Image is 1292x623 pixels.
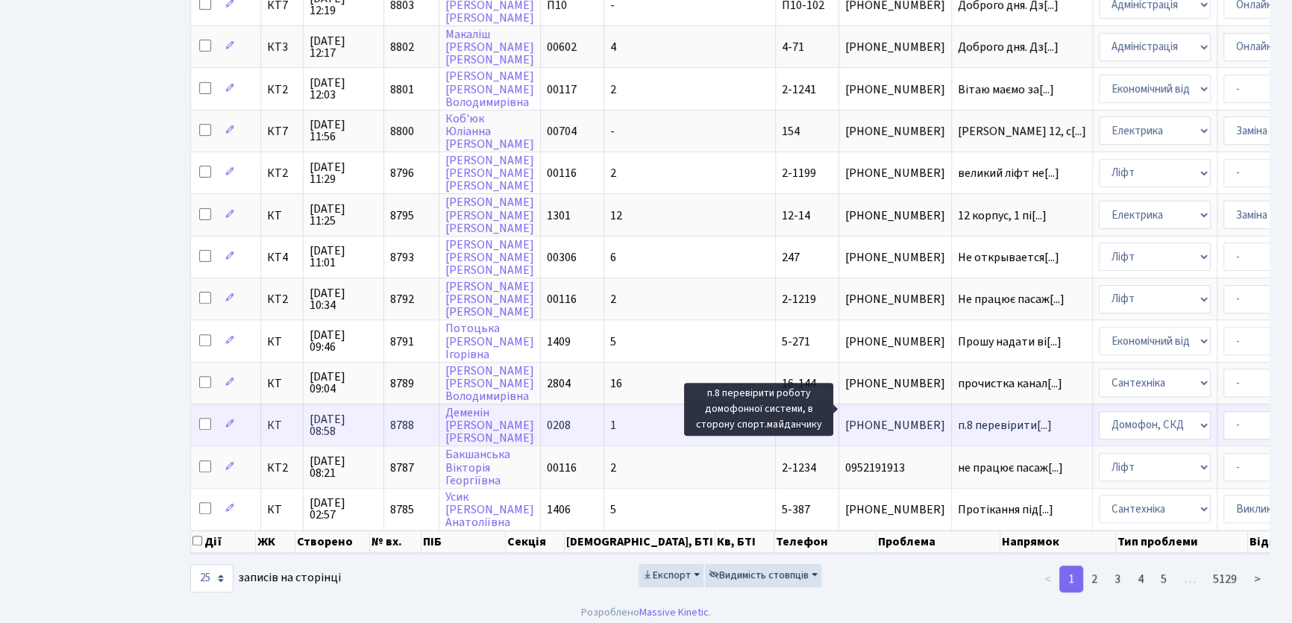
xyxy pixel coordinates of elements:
span: [DATE] 11:25 [310,203,377,227]
span: 6 [610,249,616,266]
a: [PERSON_NAME][PERSON_NAME][PERSON_NAME] [445,278,534,320]
span: 154 [782,123,800,140]
span: 12 корпус, 1 пі[...] [958,207,1047,224]
th: Дії [191,530,256,553]
span: 2 [610,165,616,181]
span: [PHONE_NUMBER] [845,293,945,305]
span: - [610,123,615,140]
th: Напрямок [1000,530,1116,553]
span: п.8 перевірити[...] [958,417,1052,433]
span: Прошу надати ві[...] [958,334,1061,350]
span: 00704 [547,123,577,140]
a: Деменін[PERSON_NAME][PERSON_NAME] [445,404,534,446]
span: КТ [267,504,297,516]
span: КТ3 [267,41,297,53]
span: 00306 [547,249,577,266]
span: [PHONE_NUMBER] [845,336,945,348]
span: великий ліфт не[...] [958,165,1059,181]
a: [PERSON_NAME][PERSON_NAME][PERSON_NAME] [445,195,534,237]
span: [PHONE_NUMBER] [845,167,945,179]
span: 8791 [390,334,414,350]
span: 2 [610,460,616,476]
a: 5129 [1204,566,1246,592]
th: ЖК [256,530,295,553]
th: Створено [295,530,370,553]
span: 8795 [390,207,414,224]
span: [DATE] 12:17 [310,35,377,59]
span: 16 [610,375,622,392]
div: Розроблено . [581,604,711,621]
span: [PHONE_NUMBER] [845,251,945,263]
a: Коб'юкЮліанна[PERSON_NAME] [445,110,534,152]
span: КТ [267,336,297,348]
span: [DATE] 08:58 [310,413,377,437]
span: 8789 [390,375,414,392]
span: Протікання під[...] [958,501,1053,518]
span: 5 [610,334,616,350]
span: [PHONE_NUMBER] [845,378,945,389]
a: Потоцька[PERSON_NAME]Ігорівна [445,321,534,363]
a: 2 [1082,566,1106,592]
span: 2804 [547,375,571,392]
span: 0952191913 [845,462,945,474]
span: Не открывается[...] [958,249,1059,266]
span: 5-387 [782,501,810,518]
span: КТ2 [267,167,297,179]
th: Тип проблеми [1116,530,1248,553]
th: ПІБ [421,530,506,553]
span: 1301 [547,207,571,224]
span: 8800 [390,123,414,140]
button: Видимість стовпців [705,564,821,587]
a: > [1245,566,1270,592]
span: 1406 [547,501,571,518]
span: 2-1219 [782,291,816,307]
span: КТ7 [267,125,297,137]
span: 00116 [547,291,577,307]
a: 1 [1059,566,1083,592]
span: [DATE] 11:01 [310,245,377,269]
span: 8801 [390,81,414,98]
span: 00602 [547,39,577,55]
span: 12-14 [782,207,810,224]
div: п.8 перевірити роботу домофонної системи, в сторону спорт.майданчику [684,383,833,436]
span: 8793 [390,249,414,266]
span: [DATE] 09:04 [310,371,377,395]
span: [PERSON_NAME] 12, с[...] [958,123,1086,140]
span: 247 [782,249,800,266]
span: КТ2 [267,84,297,96]
span: 5-271 [782,334,810,350]
span: Доброго дня. Дз[...] [958,39,1059,55]
th: № вх. [370,530,421,553]
th: Кв, БТІ [715,530,774,553]
span: 2 [610,81,616,98]
span: 16-144 [782,375,816,392]
a: [PERSON_NAME][PERSON_NAME]Володимирівна [445,69,534,110]
span: КТ [267,378,297,389]
span: 8802 [390,39,414,55]
span: Експорт [642,568,691,583]
span: КТ [267,210,297,222]
span: 00117 [547,81,577,98]
span: 00116 [547,165,577,181]
span: 8796 [390,165,414,181]
span: [PHONE_NUMBER] [845,210,945,222]
span: прочистка канал[...] [958,375,1062,392]
a: Massive Kinetic [639,604,709,620]
th: [DEMOGRAPHIC_DATA], БТІ [565,530,715,553]
span: 2-1234 [782,460,816,476]
span: [PHONE_NUMBER] [845,419,945,431]
span: 12 [610,207,622,224]
th: Телефон [774,530,877,553]
span: Видимість стовпців [709,568,809,583]
span: 0208 [547,417,571,433]
span: Не працює пасаж[...] [958,291,1064,307]
a: Макаліш[PERSON_NAME][PERSON_NAME] [445,26,534,68]
span: 8788 [390,417,414,433]
a: 5 [1152,566,1176,592]
a: [PERSON_NAME][PERSON_NAME][PERSON_NAME] [445,152,534,194]
span: [PHONE_NUMBER] [845,41,945,53]
label: записів на сторінці [190,564,341,592]
span: 2-1199 [782,165,816,181]
span: КТ [267,419,297,431]
a: 4 [1129,566,1153,592]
